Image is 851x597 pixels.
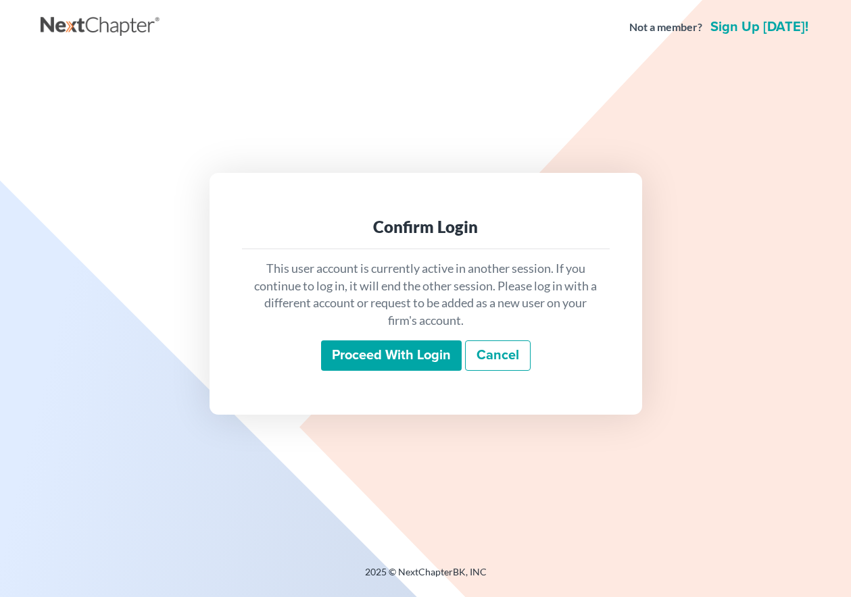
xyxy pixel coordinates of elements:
input: Proceed with login [321,340,462,371]
p: This user account is currently active in another session. If you continue to log in, it will end ... [253,260,599,330]
a: Cancel [465,340,531,371]
div: Confirm Login [253,216,599,238]
div: 2025 © NextChapterBK, INC [41,565,811,590]
strong: Not a member? [629,20,702,35]
a: Sign up [DATE]! [708,20,811,34]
